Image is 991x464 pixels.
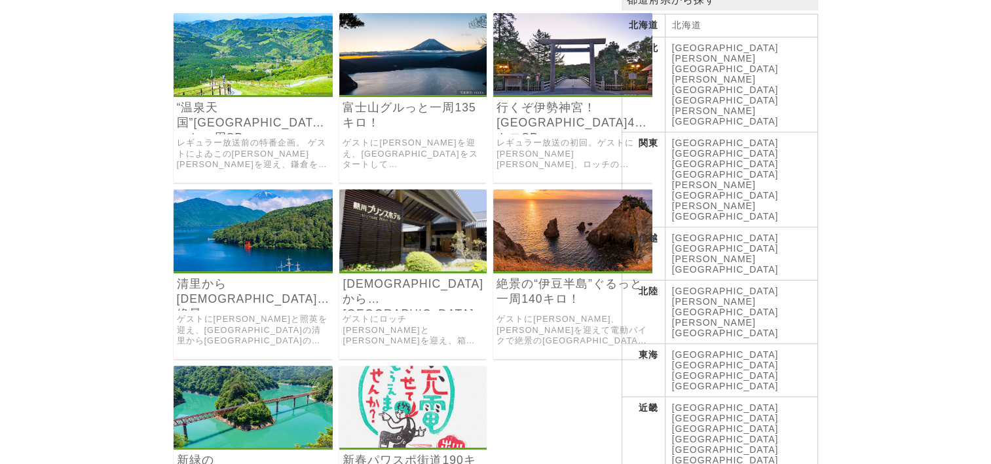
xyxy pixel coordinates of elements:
[174,189,333,271] img: 出川哲朗の充電させてもらえませんか？ 清里から行くぞ箱根神社！絶景”富士山街道”150キロ！ですが、具志堅さんと照英が”ほうとう”食べすぎてヤバいよヤバいよSP
[672,243,779,254] a: [GEOGRAPHIC_DATA]
[672,286,779,296] a: [GEOGRAPHIC_DATA]
[672,201,756,211] a: [PERSON_NAME]
[672,423,779,434] a: [GEOGRAPHIC_DATA]
[672,413,779,423] a: [GEOGRAPHIC_DATA]
[493,13,652,95] img: 出川哲朗の充電させてもらえませんか？ 行くぞ“伊勢神宮”！横浜の実家から伊豆半島を抜け“パワスポ街道”470キロ！ですがひぇ～急坂だ！具志堅さん熱湯風呂でアチチっヤバいよヤバいよSP
[339,366,487,448] img: 出川哲朗の充電させてもらえませんか？ 新春！トラ年最強パワスポ街道190キロ！神宿る竹島から東海道久能山東照宮！ですが貴乃花＆さまぁ～ず三村が初登場で大暴れ！あさこもオメデタすぎてヤバいよヤバいよSP
[672,296,779,317] a: [PERSON_NAME][GEOGRAPHIC_DATA]
[339,13,487,95] img: 出川哲朗の充電させてもらえませんか？ 行くぞ！ 日本一”富士山”グルっと一周135キロ！ 絶景パワスポに美しき湖！ ですが宿はひぇ～鈴木奈々はギャ～ヤバいよ²SP
[672,169,779,180] a: [GEOGRAPHIC_DATA]
[672,360,779,370] a: [GEOGRAPHIC_DATA]
[672,20,701,30] a: 北海道
[672,211,779,222] a: [GEOGRAPHIC_DATA]
[177,277,330,307] a: 清里から[DEMOGRAPHIC_DATA]！絶景・[GEOGRAPHIC_DATA]SP
[339,189,487,271] img: 出川哲朗の充電させてもらえませんか？ 箱根神社から絶景の“伊豆半島”ぐるっと一周160キロ！“温泉”全部入りまくるぞ！ですがロッチ中岡は誕生日っよしおはパンツ忘れた～ヤバいよ²SP
[672,381,779,391] a: [GEOGRAPHIC_DATA]
[672,317,779,338] a: [PERSON_NAME][GEOGRAPHIC_DATA]
[493,86,652,97] a: 出川哲朗の充電させてもらえませんか？ 行くぞ“伊勢神宮”！横浜の実家から伊豆半島を抜け“パワスポ街道”470キロ！ですがひぇ～急坂だ！具志堅さん熱湯風呂でアチチっヤバいよヤバいよSP
[622,14,665,37] th: 北海道
[496,100,649,130] a: 行くぞ伊勢神宮！[GEOGRAPHIC_DATA]470キロSP
[496,138,649,170] a: レギュラー放送の初回。ゲストに[PERSON_NAME][PERSON_NAME]、ロッチの[PERSON_NAME]、[PERSON_NAME]、を迎え、横浜[PERSON_NAME]の実家を...
[493,189,652,271] img: 出川哲朗の充電させてもらえませんか？ 新春！絶景の“伊豆半島”ぐるっと一周140キロ！温泉もパワスポも全部制覇しちゃうぞ！ですが良純も一茂もおぼっチャマすぎだっめでたすぎてヤバいよ²SP
[339,86,487,97] a: 出川哲朗の充電させてもらえませんか？ 行くぞ！ 日本一”富士山”グルっと一周135キロ！ 絶景パワスポに美しき湖！ ですが宿はひぇ～鈴木奈々はギャ～ヤバいよ²SP
[672,138,779,148] a: [GEOGRAPHIC_DATA]
[174,13,333,95] img: 出川哲朗の充電させてもらえませんか？ 行くぞ！“温泉天国”伊豆半島グルっと一周２００キロですが千秋＆濱口が大暴走！？でヤバいよ²SP
[177,138,330,170] a: レギュラー放送前の特番企画。 ゲストによゐこの[PERSON_NAME][PERSON_NAME]を迎え、鎌倉をスタートして[GEOGRAPHIC_DATA]をグルっと巡った旅。
[174,366,333,448] img: 出川哲朗の充電させてもらえませんか？ シュッポッポ！新緑の大井川鉄道100キロ！御前崎からズズーっとゴールは秘境奥大井湖上駅！ですが若槻千夏とパンサー尾形が有頂天でヤバいよヤバいよSP
[174,262,333,273] a: 出川哲朗の充電させてもらえませんか？ 清里から行くぞ箱根神社！絶景”富士山街道”150キロ！ですが、具志堅さんと照英が”ほうとう”食べすぎてヤバいよヤバいよSP
[672,444,779,455] a: [GEOGRAPHIC_DATA]
[672,402,779,413] a: [GEOGRAPHIC_DATA]
[343,138,483,170] a: ゲストに[PERSON_NAME]を迎え、[GEOGRAPHIC_DATA]をスタートして[GEOGRAPHIC_DATA]周辺の一周を目指した旅。 レギュラー番組になる前の初のゴールデンタイム放送。
[339,438,487,450] a: 出川哲朗の充電させてもらえませんか？ 新春！トラ年最強パワスポ街道190キロ！神宿る竹島から東海道久能山東照宮！ですが貴乃花＆さまぁ～ず三村が初登場で大暴れ！あさこもオメデタすぎてヤバいよヤバいよSP
[672,43,779,53] a: [GEOGRAPHIC_DATA]
[496,277,649,307] a: 絶景の“伊豆半島”ぐるっと一周140キロ！
[343,277,483,307] a: [DEMOGRAPHIC_DATA]から[GEOGRAPHIC_DATA]周160キロ！
[622,344,665,397] th: 東海
[672,233,779,243] a: [GEOGRAPHIC_DATA]
[672,180,779,201] a: [PERSON_NAME][GEOGRAPHIC_DATA]
[493,262,652,273] a: 出川哲朗の充電させてもらえませんか？ 新春！絶景の“伊豆半島”ぐるっと一周140キロ！温泉もパワスポも全部制覇しちゃうぞ！ですが良純も一茂もおぼっチャマすぎだっめでたすぎてヤバいよ²SP
[672,349,779,360] a: [GEOGRAPHIC_DATA]
[174,86,333,97] a: 出川哲朗の充電させてもらえませんか？ 行くぞ！“温泉天国”伊豆半島グルっと一周２００キロですが千秋＆濱口が大暴走！？でヤバいよ²SP
[672,254,779,275] a: [PERSON_NAME][GEOGRAPHIC_DATA]
[672,53,779,74] a: [PERSON_NAME][GEOGRAPHIC_DATA]
[672,434,779,444] a: [GEOGRAPHIC_DATA]
[672,95,779,106] a: [GEOGRAPHIC_DATA]
[672,159,779,169] a: [GEOGRAPHIC_DATA]
[496,314,649,347] a: ゲストに[PERSON_NAME]、[PERSON_NAME]を迎えて電動バイクで絶景の[GEOGRAPHIC_DATA]を一周する旅。
[672,74,779,95] a: [PERSON_NAME][GEOGRAPHIC_DATA]
[672,106,779,126] a: [PERSON_NAME][GEOGRAPHIC_DATA]
[177,314,330,347] a: ゲストに[PERSON_NAME]と照英を迎え、[GEOGRAPHIC_DATA]の清里から[GEOGRAPHIC_DATA]の[DEMOGRAPHIC_DATA] を目指した[GEOGRAPH...
[343,100,483,130] a: 富士山グルっと一周135キロ！
[343,314,483,347] a: ゲストにロッチ[PERSON_NAME]と[PERSON_NAME]を迎え、箱根神社から、熱海・[PERSON_NAME]・[PERSON_NAME]を抜けて[PERSON_NAME]まで、ぐる...
[339,262,487,273] a: 出川哲朗の充電させてもらえませんか？ 箱根神社から絶景の“伊豆半島”ぐるっと一周160キロ！“温泉”全部入りまくるぞ！ですがロッチ中岡は誕生日っよしおはパンツ忘れた～ヤバいよ²SP
[177,100,330,130] a: “温泉天国”[GEOGRAPHIC_DATA]っと一周SP
[672,370,779,381] a: [GEOGRAPHIC_DATA]
[174,438,333,450] a: 出川哲朗の充電させてもらえませんか？ シュッポッポ！新緑の大井川鉄道100キロ！御前崎からズズーっとゴールは秘境奥大井湖上駅！ですが若槻千夏とパンサー尾形が有頂天でヤバいよヤバいよSP
[672,148,779,159] a: [GEOGRAPHIC_DATA]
